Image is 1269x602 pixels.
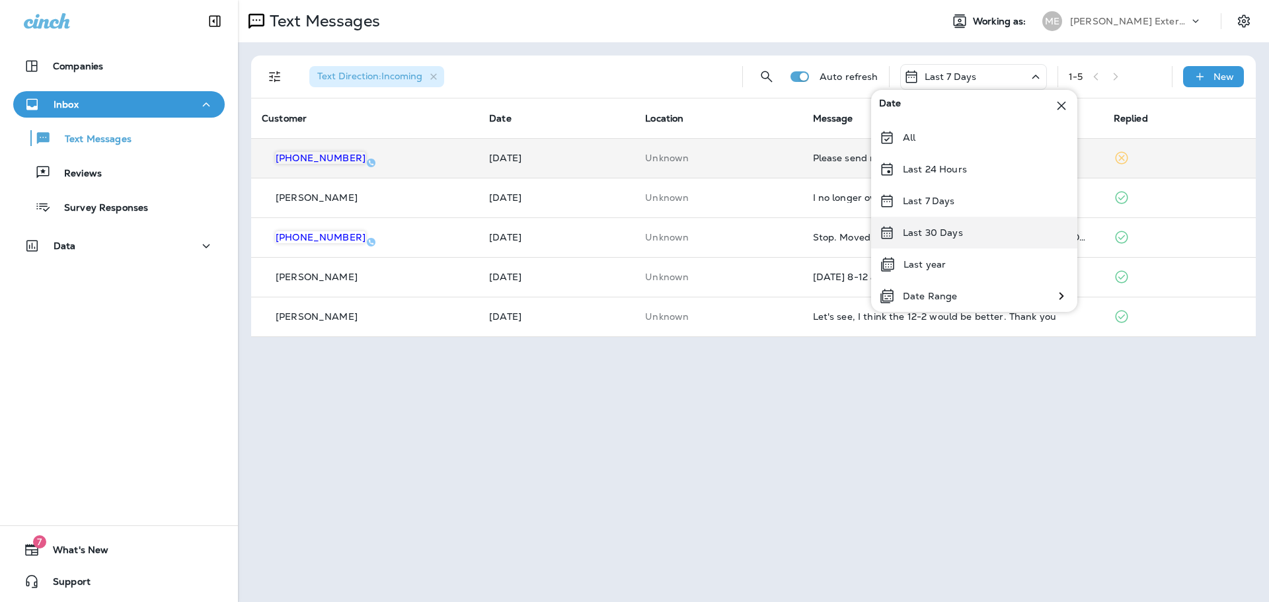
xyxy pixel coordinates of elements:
p: Survey Responses [51,202,148,215]
button: Survey Responses [13,193,225,221]
p: Sep 22, 2025 09:05 AM [489,311,624,322]
span: 7 [33,535,46,548]
p: Auto refresh [820,71,878,82]
p: Sep 27, 2025 08:31 PM [489,153,624,163]
button: Data [13,233,225,259]
p: Inbox [54,99,79,110]
p: Reviews [51,168,102,180]
p: Text Messages [52,133,132,146]
button: Reviews [13,159,225,186]
span: What's New [40,545,108,560]
p: Last 24 Hours [903,164,967,174]
button: Support [13,568,225,595]
div: I no longer own a home in Hampton [813,192,1093,203]
p: Last 7 Days [903,196,955,206]
p: All [903,132,915,143]
span: Support [40,576,91,592]
p: This customer does not have a last location and the phone number they messaged is not assigned to... [645,153,791,163]
p: Last year [904,259,946,270]
span: Working as: [973,16,1029,27]
div: Please send me pricing [813,153,1093,163]
span: Customer [262,112,307,124]
p: Last 7 Days [925,71,977,82]
button: 7What's New [13,537,225,563]
p: [PERSON_NAME] [276,272,358,282]
div: ME [1042,11,1062,31]
div: Stop. Moved to Florida. Contact new owners Tim and Robyn Fary. [813,232,1093,243]
button: Companies [13,53,225,79]
p: This customer does not have a last location and the phone number they messaged is not assigned to... [645,272,791,282]
p: [PERSON_NAME] Exterminating [1070,16,1189,26]
p: This customer does not have a last location and the phone number they messaged is not assigned to... [645,232,791,243]
button: Search Messages [753,63,780,90]
button: Settings [1232,9,1256,33]
button: Filters [262,63,288,90]
button: Text Messages [13,124,225,152]
p: Sep 22, 2025 06:24 PM [489,272,624,282]
span: Replied [1114,112,1148,124]
button: Inbox [13,91,225,118]
button: Collapse Sidebar [196,8,233,34]
div: 1 - 5 [1069,71,1083,82]
p: This customer does not have a last location and the phone number they messaged is not assigned to... [645,311,791,322]
p: [PERSON_NAME] [276,192,358,203]
p: New [1213,71,1234,82]
p: Data [54,241,76,251]
span: Location [645,112,683,124]
p: Last 30 Days [903,227,963,238]
p: This customer does not have a last location and the phone number they messaged is not assigned to... [645,192,791,203]
div: Let's see, I think the 12-2 would be better. Thank you [813,311,1093,322]
span: Message [813,112,853,124]
p: Companies [53,61,103,71]
span: Date [489,112,512,124]
span: Date [879,98,902,114]
span: Text Direction : Incoming [317,70,422,82]
div: Text Direction:Incoming [309,66,444,87]
div: November 24 8-12 am [813,272,1093,282]
p: Text Messages [264,11,380,31]
p: [PERSON_NAME] [276,311,358,322]
span: [PHONE_NUMBER] [276,152,365,164]
p: Date Range [903,291,957,301]
p: Sep 25, 2025 12:30 PM [489,192,624,203]
span: [PHONE_NUMBER] [276,231,365,243]
p: Sep 25, 2025 10:06 AM [489,232,624,243]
